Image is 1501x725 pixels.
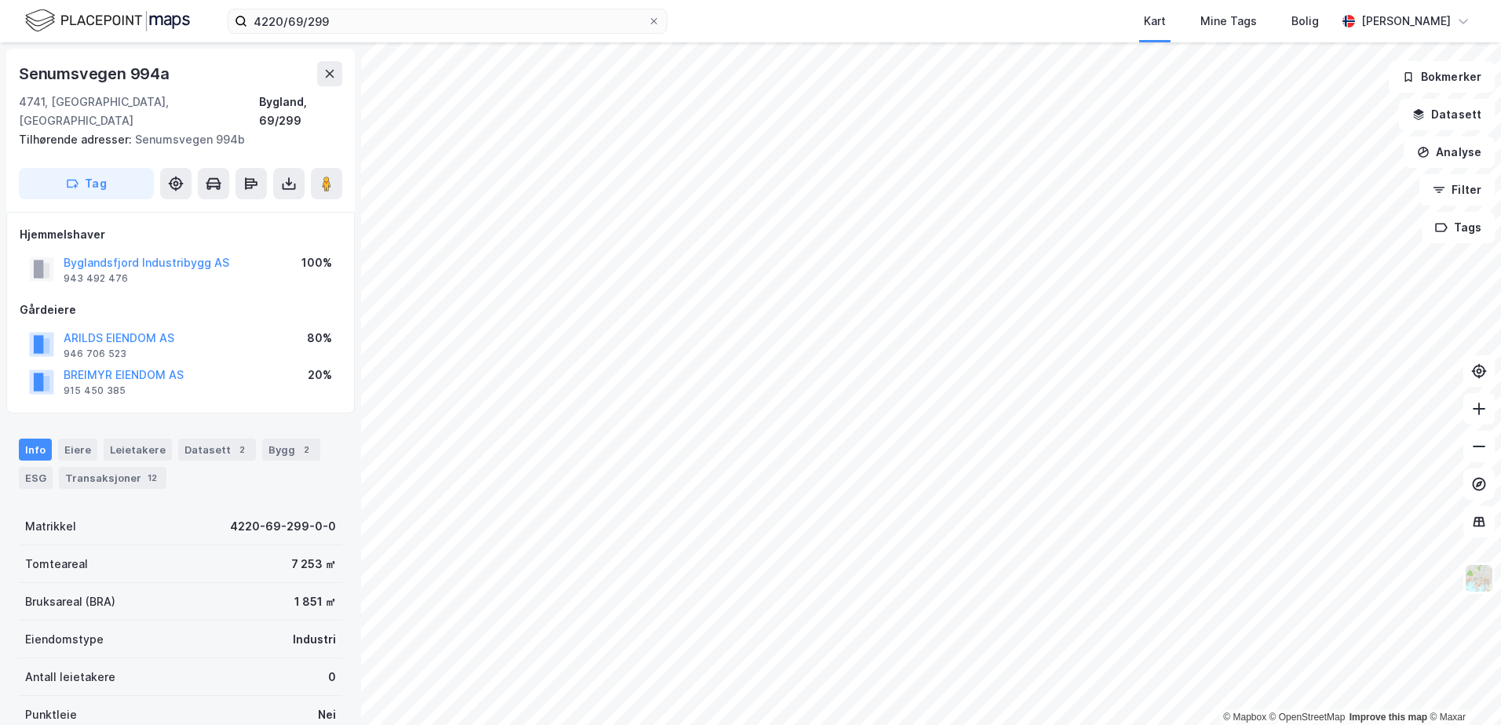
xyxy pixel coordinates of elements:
button: Tags [1422,212,1495,243]
div: 2 [298,442,314,457]
div: 4220-69-299-0-0 [230,517,336,536]
div: Punktleie [25,705,77,724]
div: Bygland, 69/299 [259,93,342,130]
div: 1 851 ㎡ [294,592,336,611]
div: Matrikkel [25,517,76,536]
div: 20% [308,366,332,384]
img: logo.f888ab2527a4732fd821a326f86c7f29.svg [25,7,190,35]
div: 943 492 476 [64,272,128,285]
div: Mine Tags [1200,12,1257,31]
div: [PERSON_NAME] [1361,12,1451,31]
div: Bygg [262,439,320,461]
div: 100% [301,253,332,272]
div: Info [19,439,52,461]
div: 80% [307,329,332,348]
img: Z [1464,563,1494,593]
button: Bokmerker [1389,61,1495,93]
div: 915 450 385 [64,384,126,397]
div: 12 [144,470,160,486]
div: Industri [293,630,336,649]
button: Datasett [1399,99,1495,130]
div: 4741, [GEOGRAPHIC_DATA], [GEOGRAPHIC_DATA] [19,93,259,130]
div: Senumsvegen 994b [19,130,330,149]
button: Tag [19,168,154,199]
div: Bruksareal (BRA) [25,592,115,611]
div: Transaksjoner [59,467,166,489]
div: Datasett [178,439,256,461]
div: Gårdeiere [20,301,341,319]
a: Mapbox [1223,712,1266,723]
div: Kart [1144,12,1166,31]
div: 2 [234,442,250,457]
div: Leietakere [104,439,172,461]
div: 0 [328,668,336,687]
iframe: Chat Widget [1422,650,1501,725]
div: Nei [318,705,336,724]
input: Søk på adresse, matrikkel, gårdeiere, leietakere eller personer [247,9,648,33]
button: Analyse [1404,137,1495,168]
button: Filter [1419,174,1495,206]
div: 7 253 ㎡ [291,555,336,574]
div: Eiendomstype [25,630,104,649]
div: Antall leietakere [25,668,115,687]
div: ESG [19,467,53,489]
a: Improve this map [1349,712,1427,723]
div: Tomteareal [25,555,88,574]
div: Senumsvegen 994a [19,61,173,86]
div: 946 706 523 [64,348,126,360]
div: Hjemmelshaver [20,225,341,244]
div: Eiere [58,439,97,461]
span: Tilhørende adresser: [19,133,135,146]
div: Bolig [1291,12,1319,31]
a: OpenStreetMap [1269,712,1346,723]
